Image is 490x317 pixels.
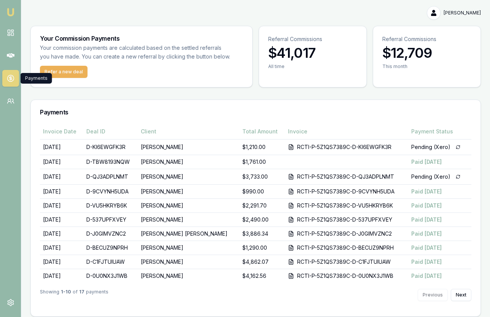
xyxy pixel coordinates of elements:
td: D-QJ3ADPLNMT [83,169,138,185]
td: [PERSON_NAME] [138,155,240,169]
td: [DATE] [40,269,83,283]
h3: Your Commission Payments [40,35,243,41]
button: Sync payment status from Xero [453,143,463,152]
td: [PERSON_NAME] [138,139,240,155]
td: D-537UPFXVEY [83,213,138,227]
span: [PERSON_NAME] [444,10,481,16]
td: $4,162.56 [239,269,285,283]
td: [DATE] [40,241,83,255]
div: Paid [DATE] [411,202,468,209]
td: D-9CVYNH5UDA [83,185,138,199]
td: D-J0GIMVZNC2 [83,227,138,241]
div: RCTI-P-5Z1QS7389C-D-C1FJTUIUAW [297,258,391,266]
div: Payments [21,73,52,84]
div: Paid [DATE] [411,230,468,238]
td: [PERSON_NAME] [138,241,240,255]
div: RCTI-P-5Z1QS7389C-D-J0GIMVZNC2 [297,230,392,238]
div: Payment Status [411,128,468,135]
div: Paid [DATE] [411,272,468,280]
div: RCTI-P-5Z1QS7389C-D-QJ3ADPLNMT [297,173,394,181]
td: [DATE] [40,255,83,269]
div: Paid [DATE] [411,158,468,166]
strong: 1 - 10 [61,289,71,301]
div: RCTI-P-5Z1QS7389C-D-0U0NX3J1WB [297,272,393,280]
img: emu-icon-u.png [6,8,15,17]
div: Client [141,128,237,135]
td: [PERSON_NAME] [138,185,240,199]
td: D-C1FJTUIUAW [83,255,138,269]
p: Referral Commissions [382,35,471,43]
td: $4,862.07 [239,255,285,269]
div: Pending (Xero) [411,143,450,151]
div: Invoice [288,128,406,135]
h3: $12,709 [382,45,471,60]
td: $3,733.00 [239,169,285,185]
td: [DATE] [40,199,83,213]
td: [PERSON_NAME] [138,255,240,269]
div: RCTI-P-5Z1QS7389C-D-537UPFXVEY [297,216,392,223]
td: [DATE] [40,155,83,169]
td: D-TBW8193NQW [83,155,138,169]
div: RCTI-P-5Z1QS7389C-D-KI6EWGFK3R [297,143,391,151]
td: $990.00 [239,185,285,199]
td: [PERSON_NAME] [138,269,240,283]
td: D-KI6EWGFK3R [83,139,138,155]
div: RCTI-P-5Z1QS7389C-D-VU5HKRYB6K [297,202,393,209]
td: $1,761.00 [239,155,285,169]
td: $1,210.00 [239,139,285,155]
div: All time [268,63,357,70]
div: Showing of payments [40,289,108,301]
td: $2,291.70 [239,199,285,213]
td: [PERSON_NAME] [138,199,240,213]
button: Next [451,289,471,301]
td: [PERSON_NAME] [PERSON_NAME] [138,227,240,241]
div: Total Amount [242,128,282,135]
h3: $41,017 [268,45,357,60]
div: Paid [DATE] [411,244,468,252]
p: Referral Commissions [268,35,357,43]
button: Sync payment status from Xero [453,172,463,181]
div: Paid [DATE] [411,258,468,266]
td: [PERSON_NAME] [138,213,240,227]
h3: Payments [40,109,471,115]
td: D-VU5HKRYB6K [83,199,138,213]
td: [DATE] [40,185,83,199]
td: D-BECUZ9NPRH [83,241,138,255]
td: [DATE] [40,139,83,155]
td: [PERSON_NAME] [138,169,240,185]
div: This month [382,63,471,70]
td: [DATE] [40,227,83,241]
p: Your commission payments are calculated based on the settled referrals you have made. You can cre... [40,44,235,61]
td: [DATE] [40,169,83,185]
button: Refer a new deal [40,66,87,78]
td: $1,290.00 [239,241,285,255]
div: Paid [DATE] [411,216,468,223]
div: RCTI-P-5Z1QS7389C-D-9CVYNH5UDA [297,188,395,195]
div: Paid [DATE] [411,188,468,195]
div: Pending (Xero) [411,173,450,181]
td: D-0U0NX3J1WB [83,269,138,283]
strong: 17 [79,289,84,301]
td: $2,490.00 [239,213,285,227]
td: $3,886.34 [239,227,285,241]
div: Deal ID [86,128,135,135]
td: [DATE] [40,213,83,227]
div: Invoice Date [43,128,80,135]
div: RCTI-P-5Z1QS7389C-D-BECUZ9NPRH [297,244,394,252]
